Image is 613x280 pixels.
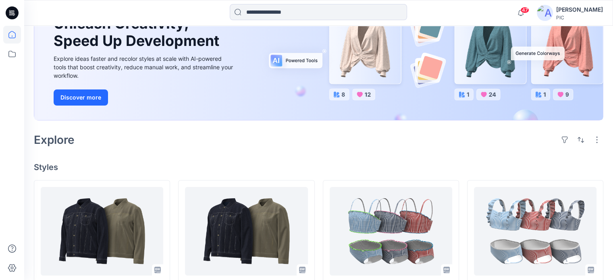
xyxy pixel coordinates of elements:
[41,187,163,276] a: GE25256BL PP REFERENCE – Men’s Denim Jacket
[330,187,452,276] a: ALG24765
[34,133,75,146] h2: Explore
[54,15,223,50] h1: Unleash Creativity, Speed Up Development
[474,187,596,276] a: ALG24764
[537,5,553,21] img: avatar
[54,89,108,106] button: Discover more
[34,162,603,172] h4: Styles
[54,89,235,106] a: Discover more
[556,15,603,21] div: PIC
[185,187,308,276] a: GE25256BL
[520,7,529,13] span: 47
[54,54,235,80] div: Explore ideas faster and recolor styles at scale with AI-powered tools that boost creativity, red...
[556,5,603,15] div: [PERSON_NAME]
